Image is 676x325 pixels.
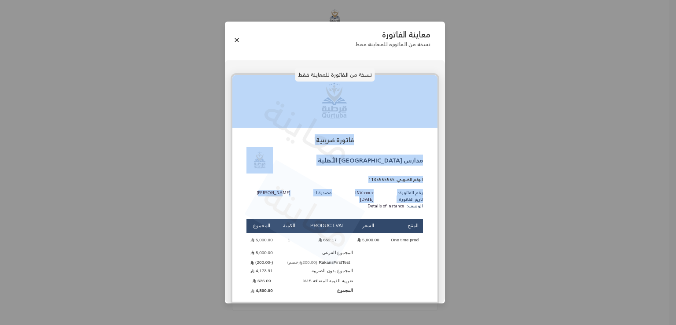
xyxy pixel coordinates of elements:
[246,177,423,183] p: الرقم الضريبي: 1135555555
[277,266,353,275] td: المجموع بدون الضريبة
[277,277,353,285] td: ضريبة القيمة المضافة 15%
[277,247,353,259] td: المجموع الفرعي
[295,68,375,82] p: نسخة من الفاتورة للمعاينة فقط
[254,84,362,177] p: معاينة
[285,237,294,243] span: 1
[407,203,423,210] p: الوصف:
[246,135,423,144] p: فاتورة ضريبية
[277,259,353,266] td: RakansFirstTest
[246,247,277,259] td: 5,000.00
[353,219,383,233] th: السعر
[355,41,430,48] p: نسخة من الفاتورة للمعاينة فقط
[246,286,277,295] td: 4,800.00
[254,168,362,261] p: معاينة
[355,196,374,203] p: [DATE]
[246,147,273,174] img: Logo
[355,190,374,196] p: INV-xxx-x
[246,259,277,266] td: (-200.00)
[383,219,423,233] th: المنتج
[246,277,277,285] td: 626.09
[353,234,383,246] td: 5,000.00
[383,234,423,246] td: One time prod
[246,234,277,246] td: 5,000.00
[277,286,353,295] td: المجموع
[397,196,423,203] p: تاريخ الفاتورة:
[246,218,423,296] table: Products
[355,30,430,40] p: معاينة الفاتورة
[318,156,423,165] p: مدارس [GEOGRAPHIC_DATA] الأهلية
[364,203,407,210] p: Details of instance
[246,266,277,275] td: 4,173.91
[287,260,317,265] span: (200.00 خصم)
[246,219,277,233] th: المجموع
[397,190,423,196] p: رقم الفاتورة:
[232,35,242,45] button: Close
[232,75,437,128] img: headernow_ifksi.png
[246,190,290,196] p: [PERSON_NAME]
